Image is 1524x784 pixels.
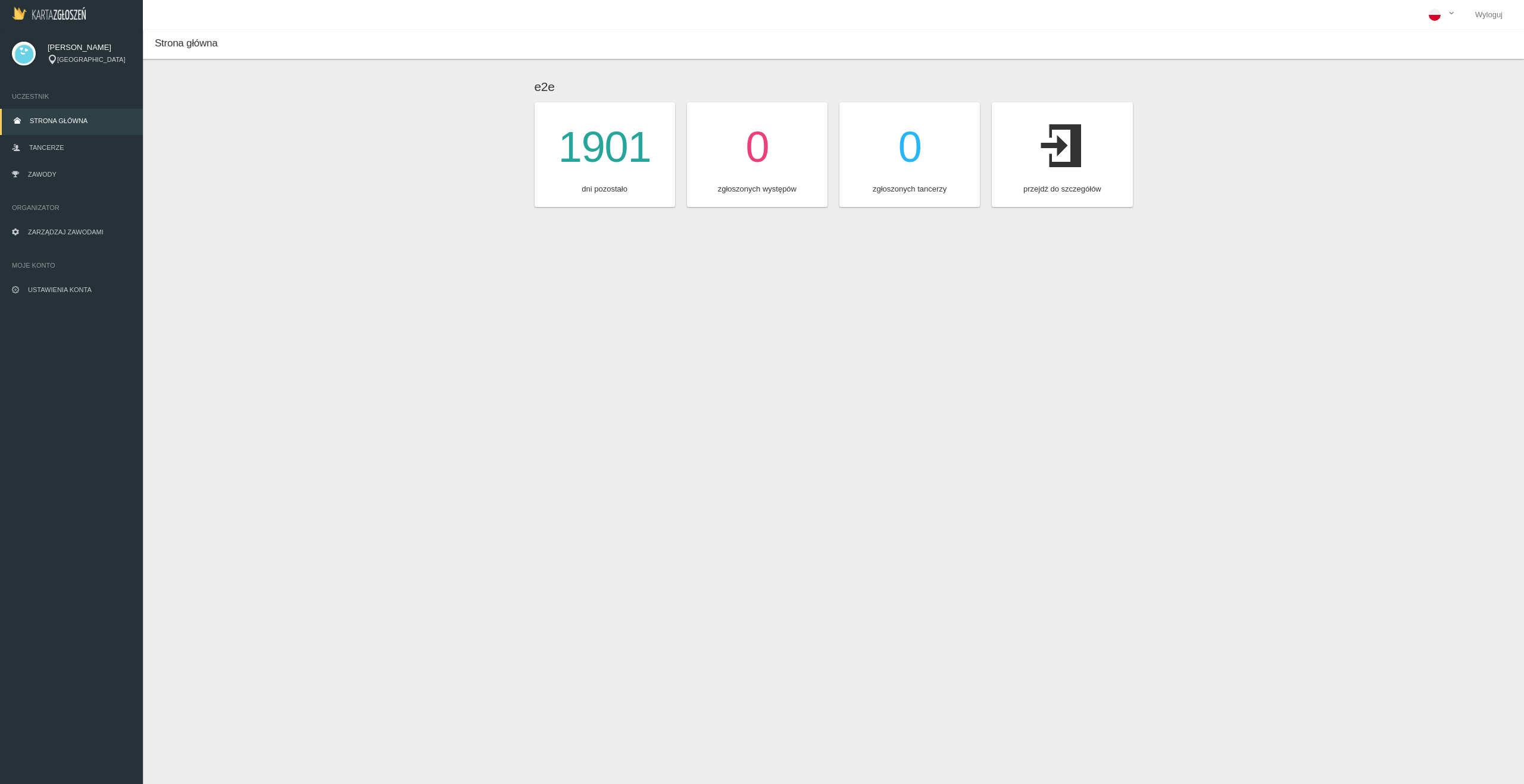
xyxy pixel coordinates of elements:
span: zgłoszonych występów [718,183,797,195]
span: Strona główna [155,37,217,49]
span: [PERSON_NAME] [48,42,131,54]
span: Ustawienia konta [28,286,92,293]
img: Logo [12,7,86,20]
span: dni pozostało [582,183,627,195]
span: Moje konto [12,259,131,271]
span: Tancerze [29,144,64,151]
span: przejdź do szczegółów [1023,183,1101,195]
span: Zarządzaj zawodami [28,228,104,236]
img: svg [12,42,36,65]
div: [GEOGRAPHIC_DATA] [48,55,131,65]
span: Organizator [12,202,131,214]
h2: 0 [745,114,769,180]
span: Zawody [28,171,57,178]
h2: 0 [898,114,922,180]
span: Uczestnik [12,90,131,102]
span: zgłoszonych tancerzy [873,183,947,195]
span: Strona główna [30,117,88,124]
h2: 1901 [558,114,651,180]
h3: e2e [529,77,1139,96]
